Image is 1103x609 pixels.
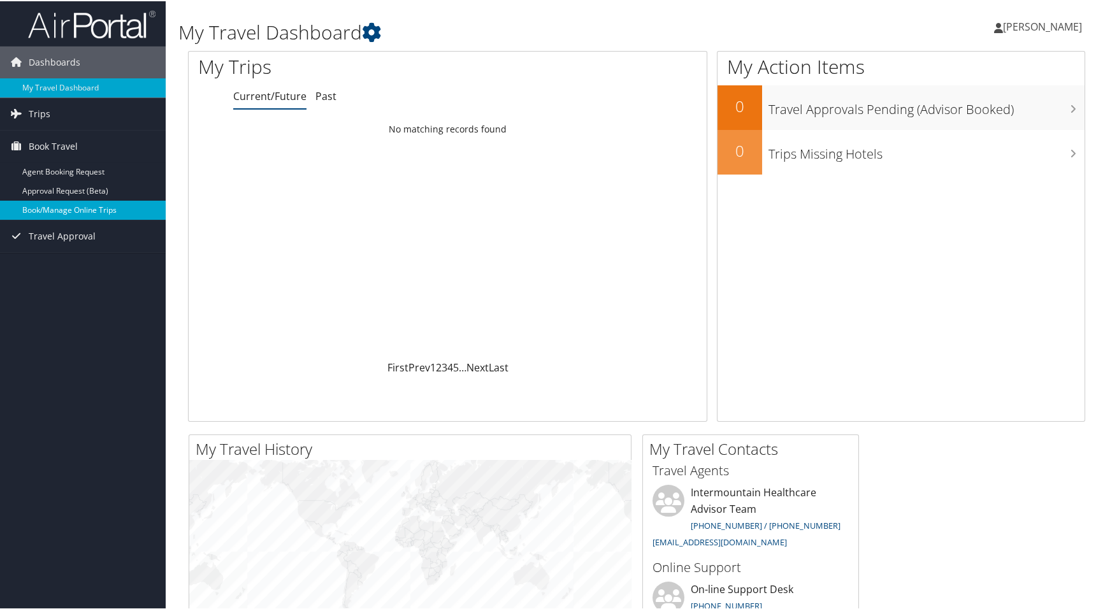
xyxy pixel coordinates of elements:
span: Travel Approval [29,219,96,251]
td: No matching records found [189,117,707,140]
span: … [459,359,466,373]
a: First [387,359,408,373]
a: [PHONE_NUMBER] / [PHONE_NUMBER] [691,519,840,530]
h3: Travel Approvals Pending (Advisor Booked) [768,93,1085,117]
h3: Online Support [652,557,849,575]
span: Dashboards [29,45,80,77]
a: 1 [430,359,436,373]
a: 5 [453,359,459,373]
li: Intermountain Healthcare Advisor Team [646,484,855,552]
a: Next [466,359,489,373]
a: Past [315,88,336,102]
a: 2 [436,359,442,373]
a: [PERSON_NAME] [994,6,1095,45]
a: Current/Future [233,88,306,102]
a: 4 [447,359,453,373]
span: Book Travel [29,129,78,161]
a: 3 [442,359,447,373]
h1: My Travel Dashboard [178,18,789,45]
a: Last [489,359,508,373]
h3: Travel Agents [652,461,849,478]
h1: My Trips [198,52,481,79]
a: [EMAIL_ADDRESS][DOMAIN_NAME] [652,535,787,547]
a: 0Travel Approvals Pending (Advisor Booked) [717,84,1085,129]
a: 0Trips Missing Hotels [717,129,1085,173]
span: Trips [29,97,50,129]
img: airportal-logo.png [28,8,155,38]
h2: My Travel Contacts [649,437,858,459]
h1: My Action Items [717,52,1085,79]
span: [PERSON_NAME] [1003,18,1082,32]
h3: Trips Missing Hotels [768,138,1085,162]
h2: My Travel History [196,437,631,459]
h2: 0 [717,94,762,116]
h2: 0 [717,139,762,161]
a: Prev [408,359,430,373]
